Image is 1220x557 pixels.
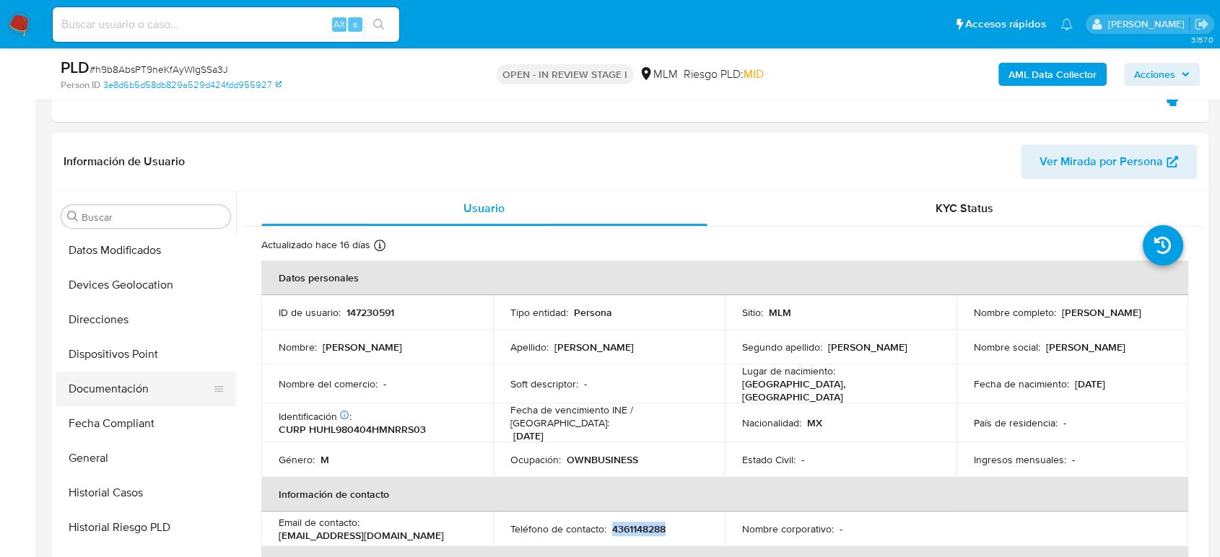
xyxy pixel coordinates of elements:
[1190,34,1213,45] span: 3.157.0
[510,341,549,354] p: Apellido :
[807,416,822,429] p: MX
[974,416,1058,429] p: País de residencia :
[510,377,578,390] p: Soft descriptor :
[67,211,79,222] button: Buscar
[56,302,236,337] button: Direcciones
[1107,17,1189,31] p: diego.gardunorosas@mercadolibre.com.mx
[742,306,763,319] p: Sitio :
[261,477,1188,512] th: Información de contacto
[965,17,1046,32] span: Accesos rápidos
[744,66,764,82] span: MID
[510,403,707,429] p: Fecha de vencimiento INE / [GEOGRAPHIC_DATA] :
[840,522,842,535] p: -
[61,56,90,79] b: PLD
[974,453,1066,466] p: Ingresos mensuales :
[383,377,386,390] p: -
[974,377,1069,390] p: Fecha de nacimiento :
[463,200,505,216] span: Usuario
[64,154,185,169] h1: Información de Usuario
[510,306,568,319] p: Tipo entidad :
[279,306,341,319] p: ID de usuario :
[1072,453,1075,466] p: -
[1008,63,1097,86] b: AML Data Collector
[1134,63,1175,86] span: Acciones
[56,233,236,268] button: Datos Modificados
[769,306,791,319] p: MLM
[554,341,634,354] p: [PERSON_NAME]
[684,66,764,82] span: Riesgo PLD:
[56,337,236,372] button: Dispositivos Point
[279,529,444,542] p: [EMAIL_ADDRESS][DOMAIN_NAME]
[742,453,796,466] p: Estado Civil :
[321,453,329,466] p: M
[1046,341,1125,354] p: [PERSON_NAME]
[1060,18,1073,30] a: Notificaciones
[56,475,236,510] button: Historial Casos
[510,453,561,466] p: Ocupación :
[513,429,544,442] p: [DATE]
[56,372,225,406] button: Documentación
[1062,306,1141,319] p: [PERSON_NAME]
[801,453,804,466] p: -
[279,423,426,436] p: CURP HUHL980404HMNRRS03
[639,66,678,82] div: MLM
[90,62,228,76] span: # h9b8AbsPT9neKfAyWIgSSa3J
[1075,377,1105,390] p: [DATE]
[612,522,666,535] p: 4361148288
[567,453,638,466] p: OWNBUSINESS
[742,364,835,377] p: Lugar de nacimiento :
[279,516,360,529] p: Email de contacto :
[497,64,633,84] p: OPEN - IN REVIEW STAGE I
[1021,144,1197,179] button: Ver Mirada por Persona
[61,79,100,92] b: Person ID
[742,341,822,354] p: Segundo apellido :
[742,522,834,535] p: Nombre corporativo :
[56,441,236,475] button: General
[279,341,317,354] p: Nombre :
[261,238,370,252] p: Actualizado hace 16 días
[334,17,345,31] span: Alt
[56,406,236,441] button: Fecha Compliant
[1194,17,1209,32] a: Salir
[103,79,282,92] a: 3e8d6b5d58db829a529d424fdd955927
[510,522,606,535] p: Teléfono de contacto :
[279,410,352,423] p: Identificación :
[742,416,801,429] p: Nacionalidad :
[353,17,357,31] span: s
[323,341,402,354] p: [PERSON_NAME]
[82,211,225,224] input: Buscar
[56,510,236,545] button: Historial Riesgo PLD
[261,260,1188,295] th: Datos personales
[56,268,236,302] button: Devices Geolocation
[1063,416,1066,429] p: -
[347,306,394,319] p: 147230591
[279,377,378,390] p: Nombre del comercio :
[936,200,993,216] span: KYC Status
[584,377,587,390] p: -
[364,14,393,35] button: search-icon
[279,453,315,466] p: Género :
[742,377,933,403] p: [GEOGRAPHIC_DATA], [GEOGRAPHIC_DATA]
[974,306,1056,319] p: Nombre completo :
[1040,144,1163,179] span: Ver Mirada por Persona
[53,15,399,34] input: Buscar usuario o caso...
[828,341,907,354] p: [PERSON_NAME]
[574,306,612,319] p: Persona
[998,63,1107,86] button: AML Data Collector
[974,341,1040,354] p: Nombre social :
[1124,63,1200,86] button: Acciones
